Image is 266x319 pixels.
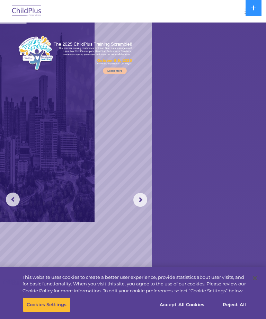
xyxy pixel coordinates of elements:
[156,298,208,312] button: Accept All Cookies
[103,68,127,74] a: Learn More
[247,271,263,286] button: Close
[213,298,256,312] button: Reject All
[23,298,70,312] button: Cookies Settings
[10,3,43,19] img: ChildPlus by Procare Solutions
[23,274,247,294] div: This website uses cookies to create a better user experience, provide statistics about user visit...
